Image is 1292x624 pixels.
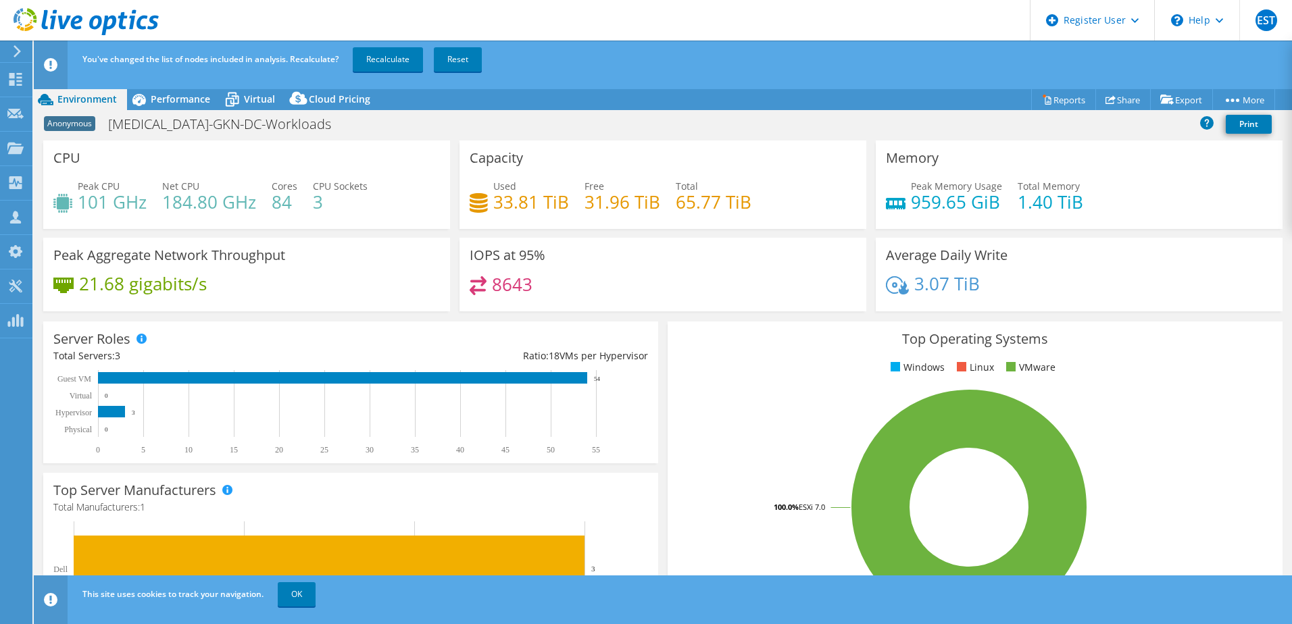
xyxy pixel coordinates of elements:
[1018,194,1083,209] h4: 1.40 TiB
[953,360,994,375] li: Linux
[493,180,516,192] span: Used
[1031,89,1096,110] a: Reports
[886,151,939,165] h3: Memory
[911,194,1002,209] h4: 959.65 GiB
[411,445,419,454] text: 35
[53,483,216,498] h3: Top Server Manufacturers
[1256,9,1277,31] span: EST
[774,502,799,512] tspan: 100.0%
[272,194,297,209] h4: 84
[1171,14,1183,26] svg: \n
[1003,360,1055,375] li: VMware
[676,194,751,209] h4: 65.77 TiB
[53,348,351,363] div: Total Servers:
[79,276,207,291] h4: 21.68 gigabits/s
[470,151,523,165] h3: Capacity
[1150,89,1213,110] a: Export
[96,445,100,454] text: 0
[1018,180,1080,192] span: Total Memory
[184,445,193,454] text: 10
[78,180,120,192] span: Peak CPU
[591,565,595,573] text: 3
[886,248,1008,263] h3: Average Daily Write
[82,588,264,600] span: This site uses cookies to track your navigation.
[151,93,210,105] span: Performance
[547,445,555,454] text: 50
[353,47,423,72] a: Recalculate
[230,445,238,454] text: 15
[313,180,368,192] span: CPU Sockets
[492,277,532,292] h4: 8643
[278,582,316,606] a: OK
[799,502,825,512] tspan: ESXi 7.0
[70,391,93,400] text: Virtual
[140,500,145,513] span: 1
[272,180,297,192] span: Cores
[102,117,352,132] h1: [MEDICAL_DATA]-GKN-DC-Workloads
[676,180,698,192] span: Total
[53,565,68,574] text: Dell
[53,332,130,346] h3: Server Roles
[678,332,1272,346] h3: Top Operating Systems
[44,116,95,131] span: Anonymous
[105,426,108,433] text: 0
[132,409,135,416] text: 3
[911,180,1002,192] span: Peak Memory Usage
[493,194,569,209] h4: 33.81 TiB
[57,374,91,384] text: Guest VM
[244,93,275,105] span: Virtual
[53,151,80,165] h3: CPU
[82,53,339,65] span: You've changed the list of nodes included in analysis. Recalculate?
[501,445,510,454] text: 45
[887,360,945,375] li: Windows
[592,445,600,454] text: 55
[313,194,368,209] h4: 3
[55,408,92,417] text: Hypervisor
[141,445,145,454] text: 5
[1095,89,1151,110] a: Share
[585,194,660,209] h4: 31.96 TiB
[105,392,108,399] text: 0
[470,248,545,263] h3: IOPS at 95%
[162,180,199,192] span: Net CPU
[309,93,370,105] span: Cloud Pricing
[1212,89,1275,110] a: More
[456,445,464,454] text: 40
[320,445,328,454] text: 25
[1226,115,1272,134] a: Print
[351,348,648,363] div: Ratio: VMs per Hypervisor
[53,248,285,263] h3: Peak Aggregate Network Throughput
[57,93,117,105] span: Environment
[914,276,980,291] h4: 3.07 TiB
[53,500,648,515] h4: Total Manufacturers:
[64,425,92,434] text: Physical
[162,194,256,209] h4: 184.80 GHz
[594,375,601,382] text: 54
[78,194,147,209] h4: 101 GHz
[275,445,283,454] text: 20
[366,445,374,454] text: 30
[549,349,560,362] span: 18
[115,349,120,362] span: 3
[585,180,604,192] span: Free
[434,47,482,72] a: Reset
